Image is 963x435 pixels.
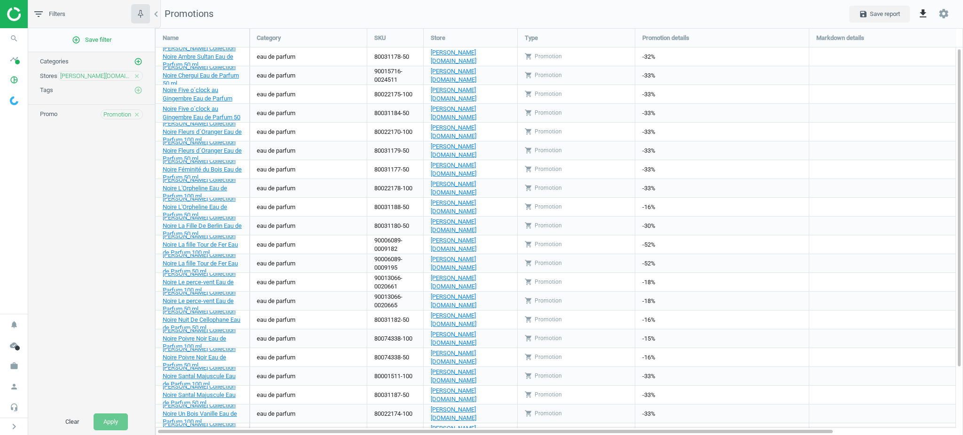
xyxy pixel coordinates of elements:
[28,31,155,49] button: add_circle_outlineSave filter
[134,73,140,79] i: close
[431,405,510,422] a: [PERSON_NAME][DOMAIN_NAME]
[642,278,655,287] span: -18%
[367,85,423,103] div: 80022175-100
[525,278,532,286] i: shopping_cart
[642,372,655,381] span: -33%
[367,235,423,254] div: 90006089-0009182
[257,203,295,211] div: eau de parfum
[163,138,242,163] a: [PERSON_NAME] Collection Noire Fleurs d´Oranger Eau de Parfum 50 ml
[431,349,510,366] a: [PERSON_NAME][DOMAIN_NAME]
[7,7,74,21] img: ajHJNr6hYgQAAAAASUVORK5CYII=
[642,391,655,399] span: -33%
[525,222,562,230] div: Promotion
[257,147,295,155] div: eau de parfum
[525,165,562,173] div: Promotion
[257,184,295,193] div: eau de parfum
[5,71,23,89] i: pie_chart_outlined
[163,345,236,369] span: [PERSON_NAME] Collection Noire Poivre Noir Eau de Parfum 50 ml
[938,8,949,19] i: settings
[257,259,295,268] div: eau de parfum
[163,270,242,295] a: [PERSON_NAME] Collection Noire Le perce-vent Eau de Parfum 100 ml
[912,3,934,25] button: get_app
[525,128,562,136] div: Promotion
[642,90,655,99] span: -33%
[163,326,236,350] span: [PERSON_NAME] Collection Noire Poivre Noir Eau de Parfum 100 ml
[367,329,423,348] div: 80074338-100
[257,34,281,42] span: Category
[163,270,236,294] span: [PERSON_NAME] Collection Noire Le perce-vent Eau de Parfum 100 ml
[525,71,562,79] div: Promotion
[431,217,510,234] a: [PERSON_NAME][DOMAIN_NAME]
[642,334,655,343] span: -15%
[5,378,23,396] i: person
[163,251,238,275] span: [PERSON_NAME] Collection Noire La fille Tour de Fer Eau de Parfum 50 ml
[367,47,423,66] div: 80031178-50
[525,278,562,286] div: Promotion
[367,404,423,423] div: 80022174-100
[642,71,655,80] span: -33%
[367,367,423,385] div: 80001511-100
[367,66,423,85] div: 90015716-0024511
[155,8,213,21] span: Promotions
[367,254,423,272] div: 90006089-0009195
[525,410,532,417] i: shopping_cart
[163,326,242,351] a: [PERSON_NAME] Collection Noire Poivre Noir Eau de Parfum 100 ml
[163,44,242,70] a: [PERSON_NAME] Collection Noire Ambre Sultan Eau de Parfum 50 ml
[257,410,295,418] div: eau de parfum
[163,308,240,332] span: [PERSON_NAME] Collection Noire Nuit De Cellophane Eau de Parfum 50 ml
[525,241,562,249] div: Promotion
[2,420,26,433] button: chevron_right
[163,63,239,87] span: [PERSON_NAME] Collection Noire Chergui Eau de Parfum 50 ml
[257,241,295,249] div: eau de parfum
[525,410,562,418] div: Promotion
[163,307,242,333] a: [PERSON_NAME] Collection Noire Nuit De Cellophane Eau de Parfum 50 ml
[257,278,295,287] div: eau de parfum
[525,147,562,155] div: Promotion
[134,86,142,94] i: add_circle_outline
[257,222,295,230] div: eau de parfum
[525,316,532,323] i: shopping_cart
[525,109,532,117] i: shopping_cart
[431,34,445,42] span: Store
[642,184,655,193] span: -33%
[163,232,242,257] a: [PERSON_NAME] Collection Noire La fille Tour de Fer Eau de Parfum 100 ml
[163,157,242,181] span: [PERSON_NAME] Collection Noire Féminité du Bois Eau de Parfum 50 ml
[163,119,242,145] a: [PERSON_NAME] Collection Noire Fleurs d´Oranger Eau de Parfum 100 ml
[163,401,242,427] a: [PERSON_NAME] Collection Noire Un Bois Vanille Eau de Parfum 100 ml
[431,387,510,404] a: [PERSON_NAME][DOMAIN_NAME]
[642,128,655,136] span: -33%
[642,53,655,61] span: -32%
[134,111,140,118] i: close
[642,259,655,268] span: -52%
[525,203,532,210] i: shopping_cart
[163,157,242,182] a: [PERSON_NAME] Collection Noire Féminité du Bois Eau de Parfum 50 ml
[525,128,532,135] i: shopping_cart
[163,96,242,130] a: [PERSON_NAME] Collection Noire Five o´clock au Gingembre Eau de Parfum 50 ml
[525,184,562,192] div: Promotion
[367,311,423,329] div: 80031182-50
[816,34,864,42] span: Markdown details
[163,78,242,111] a: [PERSON_NAME] Collection Noire Five o´clock au Gingembre Eau de Parfum 100 ml
[525,203,562,211] div: Promotion
[431,86,510,103] a: [PERSON_NAME][DOMAIN_NAME]
[150,8,162,20] i: chevron_left
[525,90,562,98] div: Promotion
[33,8,44,20] i: filter_list
[163,382,242,408] a: [PERSON_NAME] Collection Noire Santal Majuscule Eau de Parfum 50 ml
[367,160,423,179] div: 80031177-50
[525,53,562,61] div: Promotion
[525,34,538,42] span: Type
[642,410,655,418] span: -33%
[642,353,655,362] span: -16%
[525,297,532,304] i: shopping_cart
[257,109,295,117] div: eau de parfum
[367,141,423,160] div: 80031179-50
[525,334,532,342] i: shopping_cart
[525,353,532,361] i: shopping_cart
[40,86,53,93] span: Tags
[55,413,89,430] button: Clear
[431,293,510,310] a: [PERSON_NAME][DOMAIN_NAME]
[163,345,242,370] a: [PERSON_NAME] Collection Noire Poivre Noir Eau de Parfum 50 ml
[431,142,510,159] a: [PERSON_NAME][DOMAIN_NAME]
[642,297,655,305] span: -18%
